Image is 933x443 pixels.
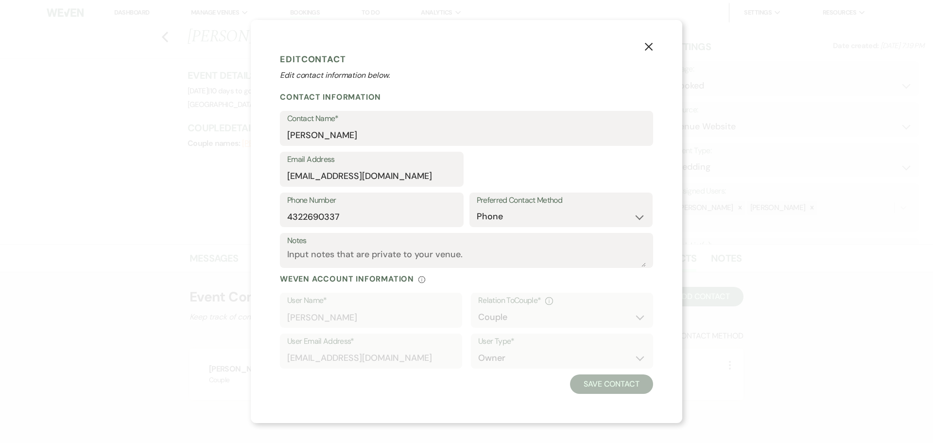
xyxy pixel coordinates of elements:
label: Contact Name* [287,112,646,126]
label: User Email Address* [287,335,455,349]
button: Save Contact [570,374,653,394]
label: User Name* [287,294,455,308]
p: Edit contact information below. [280,70,653,81]
h2: Contact Information [280,92,653,102]
div: Relation To Couple * [478,294,646,308]
div: Weven Account Information [280,274,653,284]
input: First and Last Name [287,126,646,145]
label: Email Address [287,153,456,167]
label: Preferred Contact Method [477,194,646,208]
h1: Edit Contact [280,52,653,67]
label: User Type* [478,335,646,349]
label: Notes [287,234,646,248]
label: Phone Number [287,194,456,208]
